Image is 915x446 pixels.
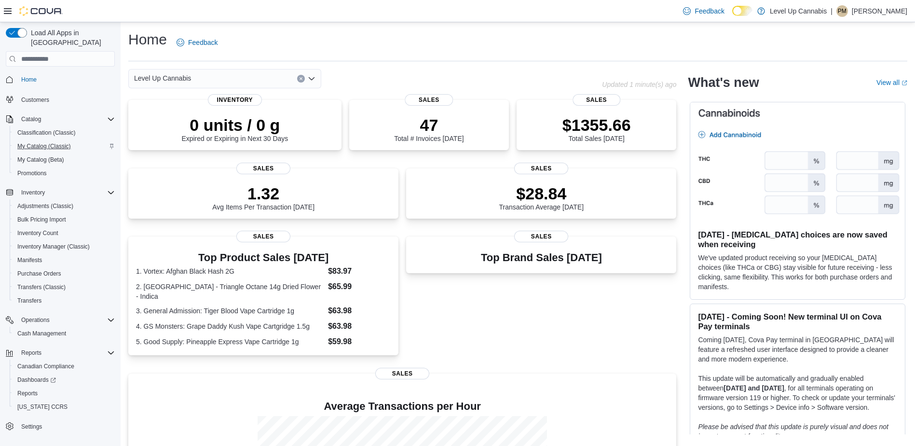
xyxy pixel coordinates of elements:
a: Purchase Orders [14,268,65,279]
span: Sales [375,368,429,379]
div: Expired or Expiring in Next 30 Days [181,115,288,142]
a: Customers [17,94,53,106]
span: Reports [17,390,38,397]
button: Operations [2,313,119,327]
span: Bulk Pricing Import [17,216,66,223]
button: Clear input [297,75,305,83]
a: Feedback [679,1,728,21]
button: Reports [2,346,119,360]
div: Avg Items Per Transaction [DATE] [212,184,314,211]
span: Inventory Manager (Classic) [17,243,90,251]
h2: What's new [688,75,759,90]
p: Level Up Cannabis [770,5,827,17]
h3: [DATE] - [MEDICAL_DATA] choices are now saved when receiving [698,230,897,249]
p: Coming [DATE], Cova Pay terminal in [GEOGRAPHIC_DATA] will feature a refreshed user interface des... [698,335,897,364]
button: My Catalog (Classic) [10,139,119,153]
button: Home [2,72,119,86]
a: Cash Management [14,328,70,339]
dt: 2. [GEOGRAPHIC_DATA] - Triangle Octane 14g Dried Flower - Indica [136,282,324,301]
span: Classification (Classic) [17,129,76,137]
span: Purchase Orders [14,268,115,279]
button: Inventory [2,186,119,199]
span: Home [21,76,37,84]
dd: $65.99 [328,281,391,293]
dd: $83.97 [328,265,391,277]
dd: $59.98 [328,336,391,348]
dt: 3. General Admission: Tiger Blood Vape Cartridge 1g [136,306,324,316]
button: Inventory Count [10,226,119,240]
span: Catalog [17,113,115,125]
p: $1355.66 [562,115,631,135]
button: Canadian Compliance [10,360,119,373]
span: Sales [514,231,568,242]
span: My Catalog (Classic) [14,140,115,152]
button: Purchase Orders [10,267,119,280]
a: Reports [14,388,41,399]
div: Total # Invoices [DATE] [394,115,464,142]
button: Customers [2,92,119,106]
button: Reports [10,387,119,400]
span: Adjustments (Classic) [17,202,73,210]
span: Sales [514,163,568,174]
p: $28.84 [499,184,584,203]
span: Inventory Count [14,227,115,239]
a: View allExternal link [876,79,907,86]
p: This update will be automatically and gradually enabled between , for all terminals operating on ... [698,374,897,412]
span: Dashboards [14,374,115,386]
span: My Catalog (Classic) [17,142,71,150]
a: My Catalog (Classic) [14,140,75,152]
button: Open list of options [308,75,315,83]
dt: 5. Good Supply: Pineapple Express Vape Cartridge 1g [136,337,324,347]
button: Catalog [17,113,45,125]
span: Settings [17,420,115,432]
dt: 4. GS Monsters: Grape Daddy Kush Vape Cartgridge 1.5g [136,321,324,331]
a: Inventory Manager (Classic) [14,241,94,252]
span: Promotions [14,167,115,179]
span: Manifests [14,254,115,266]
a: Canadian Compliance [14,361,78,372]
button: Transfers [10,294,119,307]
em: Please be advised that this update is purely visual and does not impact payment functionality. [698,423,888,440]
span: Cash Management [14,328,115,339]
p: We've updated product receiving so your [MEDICAL_DATA] choices (like THCa or CBG) stay visible fo... [698,253,897,292]
dt: 1. Vortex: Afghan Black Hash 2G [136,266,324,276]
a: My Catalog (Beta) [14,154,68,166]
a: Dashboards [10,373,119,387]
span: Home [17,73,115,85]
span: Bulk Pricing Import [14,214,115,225]
span: Transfers (Classic) [14,281,115,293]
div: Total Sales [DATE] [562,115,631,142]
a: Transfers (Classic) [14,281,69,293]
span: Inventory [17,187,115,198]
span: Washington CCRS [14,401,115,413]
span: Reports [14,388,115,399]
span: [US_STATE] CCRS [17,403,68,411]
button: Inventory [17,187,49,198]
span: Canadian Compliance [14,361,115,372]
button: Adjustments (Classic) [10,199,119,213]
button: Promotions [10,167,119,180]
button: Inventory Manager (Classic) [10,240,119,253]
a: Promotions [14,167,51,179]
span: Inventory [208,94,262,106]
svg: External link [901,80,907,86]
span: My Catalog (Beta) [14,154,115,166]
button: Transfers (Classic) [10,280,119,294]
input: Dark Mode [732,6,752,16]
span: Inventory Manager (Classic) [14,241,115,252]
button: Reports [17,347,45,359]
button: Bulk Pricing Import [10,213,119,226]
h4: Average Transactions per Hour [136,401,669,412]
span: My Catalog (Beta) [17,156,64,164]
span: PM [838,5,847,17]
span: Canadian Compliance [17,362,74,370]
strong: [DATE] and [DATE] [724,384,784,392]
dd: $63.98 [328,305,391,317]
a: [US_STATE] CCRS [14,401,71,413]
button: Manifests [10,253,119,267]
span: Feedback [188,38,218,47]
h3: Top Brand Sales [DATE] [481,252,602,264]
img: Cova [19,6,63,16]
span: Reports [21,349,41,357]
